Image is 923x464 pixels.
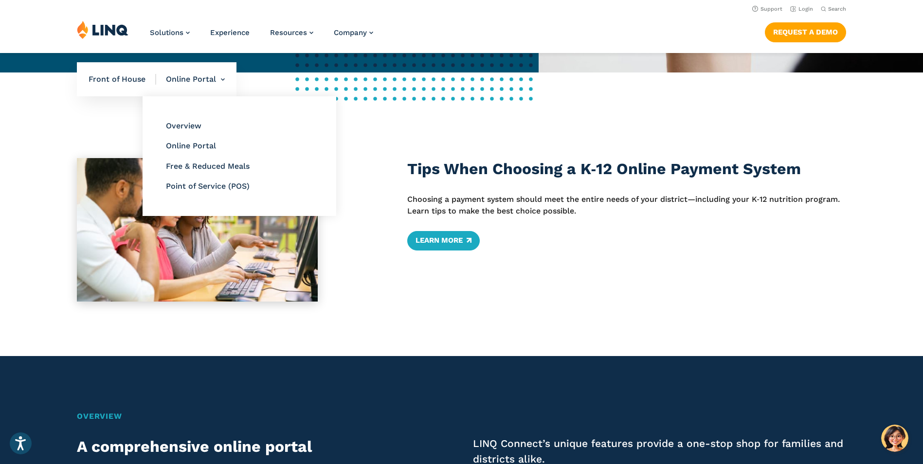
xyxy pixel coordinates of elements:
[790,6,813,12] a: Login
[334,28,367,37] span: Company
[156,62,225,96] li: Online Portal
[881,425,908,452] button: Hello, have a question? Let’s chat.
[334,28,373,37] a: Company
[166,181,250,191] a: Point of Service (POS)
[407,194,846,217] p: Choosing a payment system should meet the entire needs of your district—including your K‑12 nutri...
[210,28,250,37] a: Experience
[89,74,156,85] span: Front of House
[828,6,846,12] span: Search
[407,158,846,180] h3: Tips When Choosing a K‑12 Online Payment System
[166,121,201,130] a: Overview
[270,28,307,37] span: Resources
[752,6,782,12] a: Support
[270,28,313,37] a: Resources
[166,141,216,150] a: Online Portal
[166,161,250,171] a: Free & Reduced Meals
[77,158,318,302] img: Woman looking at different systems with colleagues
[77,410,846,422] h2: Overview
[407,231,480,250] a: Learn More
[150,28,190,37] a: Solutions
[77,20,128,39] img: LINQ | K‑12 Software
[765,22,846,42] a: Request a Demo
[77,436,384,458] h2: A comprehensive online portal
[150,20,373,53] nav: Primary Navigation
[821,5,846,13] button: Open Search Bar
[765,20,846,42] nav: Button Navigation
[150,28,183,37] span: Solutions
